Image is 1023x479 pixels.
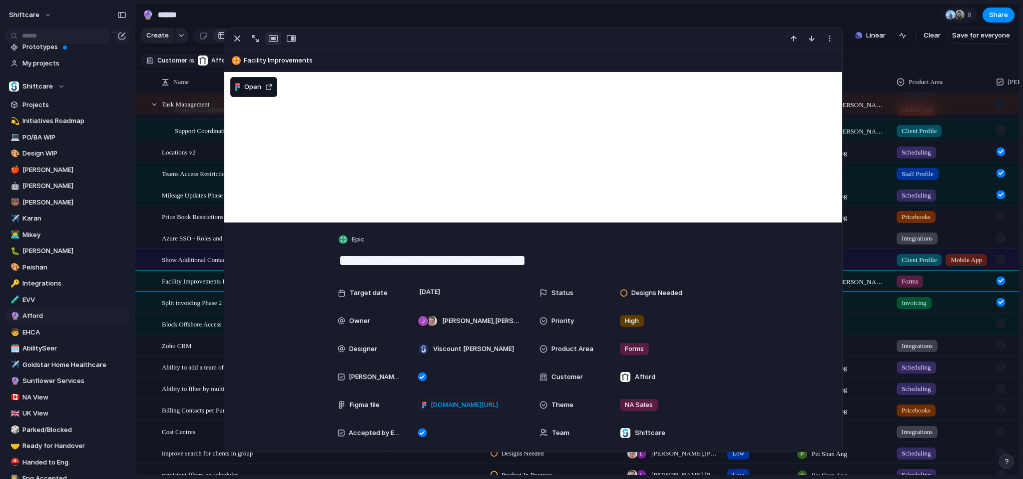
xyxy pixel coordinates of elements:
[349,316,370,326] span: Owner
[22,457,126,467] span: Handed to Eng.
[902,427,933,437] span: Integrations
[989,10,1008,20] span: Share
[502,448,544,458] span: Designs Needed
[9,425,19,435] button: 🎲
[902,233,933,243] span: Integrations
[5,292,130,307] a: 🧪EVV
[162,189,228,200] span: Mileage Updates Phase 2
[635,372,655,382] span: Afford
[10,213,17,224] div: ✈️
[625,400,653,410] span: NA Sales
[5,195,130,210] a: 🐻[PERSON_NAME]
[9,441,19,451] button: 🤝
[5,162,130,177] a: 🍎[PERSON_NAME]
[10,278,17,289] div: 🔑
[162,146,196,157] span: Locations v2
[10,440,17,452] div: 🤝
[9,230,19,240] button: 👨‍💻
[5,373,130,388] div: 🔮Sunflower Services
[22,425,126,435] span: Parked/Blocked
[551,372,583,382] span: Customer
[5,357,130,372] a: ✈️Goldstar Home Healthcare
[625,316,639,326] span: High
[9,132,19,142] button: 💻
[162,404,257,415] span: Billing Contacts per Funding Source
[5,39,130,54] a: Prototypes
[9,181,19,191] button: 🤖
[162,339,192,351] span: Zoho CRM
[189,56,194,65] span: is
[5,146,130,161] div: 🎨Design WIP
[651,448,718,458] span: [PERSON_NAME] , [PERSON_NAME]
[9,246,19,256] button: 🐛
[551,400,573,410] span: Theme
[162,361,279,372] span: Ability to add a team of clients to group shift
[5,178,130,193] a: 🤖[PERSON_NAME]
[5,130,130,145] div: 💻PO/BA WIP
[866,30,886,40] span: Linear
[10,261,17,273] div: 🎨
[22,311,126,321] span: Afford
[983,7,1015,22] button: Share
[10,326,17,338] div: 🧒
[902,405,931,415] span: Pricebooks
[22,148,126,158] span: Design WIP
[625,344,644,354] span: Forms
[5,325,130,340] div: 🧒EHCA
[10,310,17,322] div: 🔮
[9,278,19,288] button: 🔑
[350,288,388,298] span: Target date
[902,341,933,351] span: Integrations
[10,424,17,435] div: 🎲
[9,213,19,223] button: ✈️
[22,343,126,353] span: AbilitySeer
[162,296,222,308] span: Split invoicing Phase 2
[244,82,261,92] span: Open
[418,398,501,411] a: [DOMAIN_NAME][URL]
[902,126,937,136] span: Client Profile
[902,212,931,222] span: Pricebooks
[229,52,838,68] button: Facility Improvements
[157,56,187,65] span: Customer
[350,400,380,410] span: Figma file
[22,376,126,386] span: Sunflower Services
[968,10,975,20] span: 8
[5,56,130,71] a: My projects
[5,438,130,453] div: 🤝Ready for Handover
[22,181,126,191] span: [PERSON_NAME]
[902,255,937,265] span: Client Profile
[5,79,130,94] button: Shiftcare
[10,375,17,387] div: 🔮
[951,255,982,265] span: Mobile App
[902,190,931,200] span: Scheduling
[22,42,126,52] span: Prototypes
[22,213,126,223] span: Karan
[5,455,130,470] a: ⛑️Handed to Eng.
[551,288,573,298] span: Status
[5,406,130,421] div: 🇬🇧UK View
[5,422,130,437] a: 🎲Parked/Blocked
[338,447,729,465] button: Showmore
[5,227,130,242] a: 👨‍💻Mikey
[9,343,19,353] button: 🗓️
[9,148,19,158] button: 🎨
[9,408,19,418] button: 🇬🇧
[352,234,365,244] span: Epic
[5,260,130,275] a: 🎨Peishan
[9,116,19,126] button: 💫
[812,277,888,287] span: Viscount [PERSON_NAME]
[9,311,19,321] button: 🔮
[10,148,17,159] div: 🎨
[244,55,838,65] span: Facility Improvements
[5,308,130,323] a: 🔮Afford
[9,295,19,305] button: 🧪
[175,124,270,136] span: Support Coordination Shift Creation
[920,27,945,43] button: Clear
[5,211,130,226] a: ✈️Karan
[902,276,918,286] span: Forms
[9,197,19,207] button: 🐻
[902,298,927,308] span: Invoicing
[10,131,17,143] div: 💻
